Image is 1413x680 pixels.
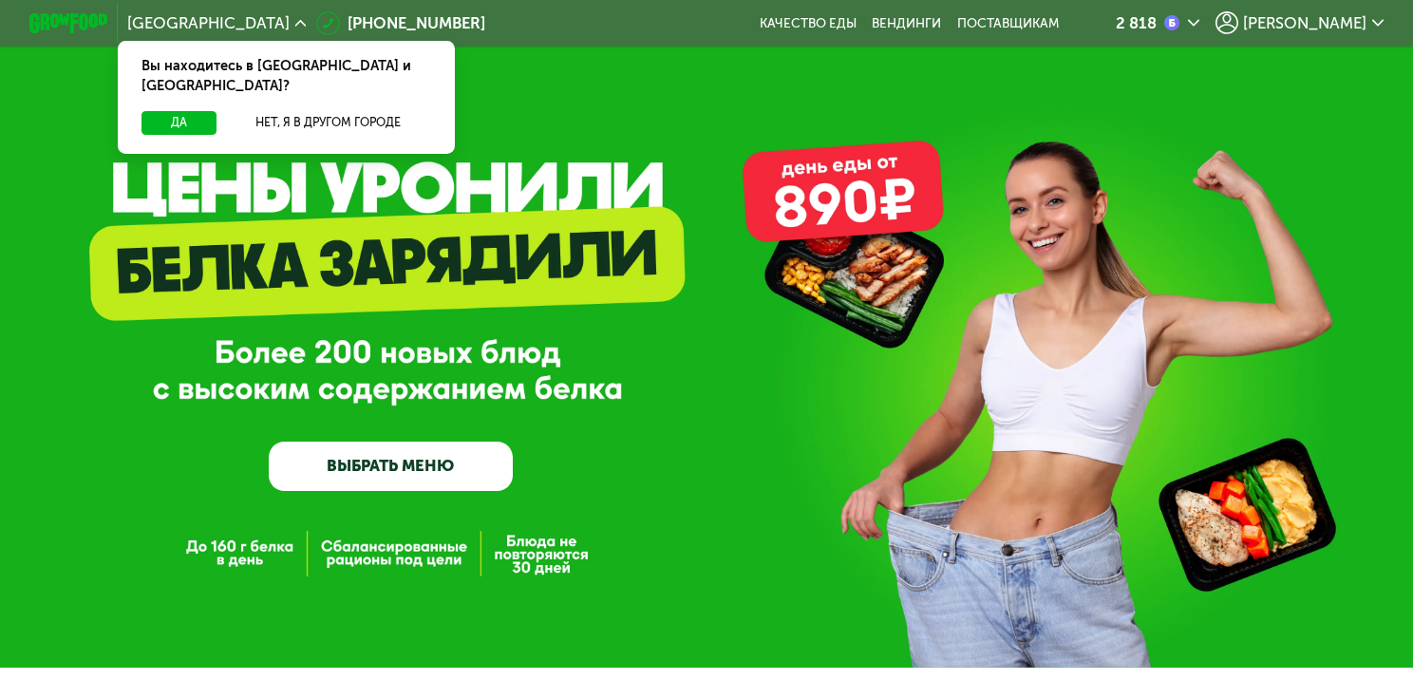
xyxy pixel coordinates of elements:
[127,15,290,31] span: [GEOGRAPHIC_DATA]
[1243,15,1366,31] span: [PERSON_NAME]
[957,15,1059,31] div: поставщикам
[269,442,513,491] a: ВЫБРАТЬ МЕНЮ
[760,15,857,31] a: Качество еды
[141,111,217,135] button: Да
[118,41,455,111] div: Вы находитесь в [GEOGRAPHIC_DATA] и [GEOGRAPHIC_DATA]?
[225,111,432,135] button: Нет, я в другом городе
[316,11,485,35] a: [PHONE_NUMBER]
[1116,15,1157,31] div: 2 818
[872,15,941,31] a: Вендинги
